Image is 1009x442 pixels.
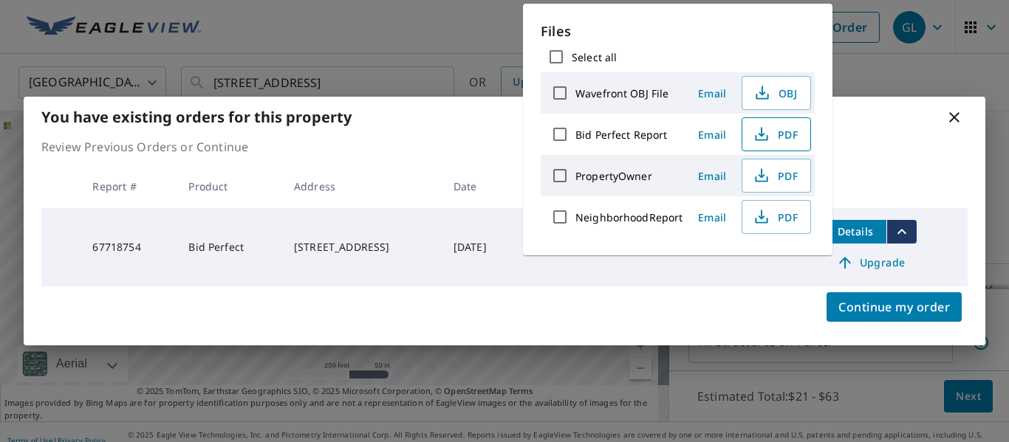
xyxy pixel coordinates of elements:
[282,165,442,208] th: Address
[694,128,730,142] span: Email
[575,169,652,183] label: PropertyOwner
[688,165,736,187] button: Email
[751,125,798,143] span: PDF
[442,208,518,286] td: [DATE]
[442,165,518,208] th: Date
[41,138,968,156] p: Review Previous Orders or Continue
[827,292,962,322] button: Continue my order
[751,208,798,226] span: PDF
[688,82,736,105] button: Email
[742,200,811,234] button: PDF
[742,159,811,193] button: PDF
[572,50,617,64] label: Select all
[177,165,282,208] th: Product
[575,86,668,100] label: Wavefront OBJ File
[824,251,917,274] a: Upgrade
[518,165,607,208] th: Claim ID
[41,107,352,127] b: You have existing orders for this property
[751,167,798,184] span: PDF
[838,297,950,317] span: Continue my order
[751,84,798,102] span: OBJ
[575,210,683,224] label: NeighborhoodReport
[541,21,815,41] p: Files
[294,240,430,255] div: [STREET_ADDRESS]
[688,123,736,146] button: Email
[688,206,736,229] button: Email
[81,165,177,208] th: Report #
[742,117,811,151] button: PDF
[742,76,811,110] button: OBJ
[886,220,917,244] button: filesDropdownBtn-67718754
[694,169,730,183] span: Email
[694,210,730,224] span: Email
[833,224,878,238] span: Details
[833,254,908,272] span: Upgrade
[824,220,886,244] button: detailsBtn-67718754
[81,208,177,286] td: 67718754
[177,208,282,286] td: Bid Perfect
[694,86,730,100] span: Email
[575,128,667,142] label: Bid Perfect Report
